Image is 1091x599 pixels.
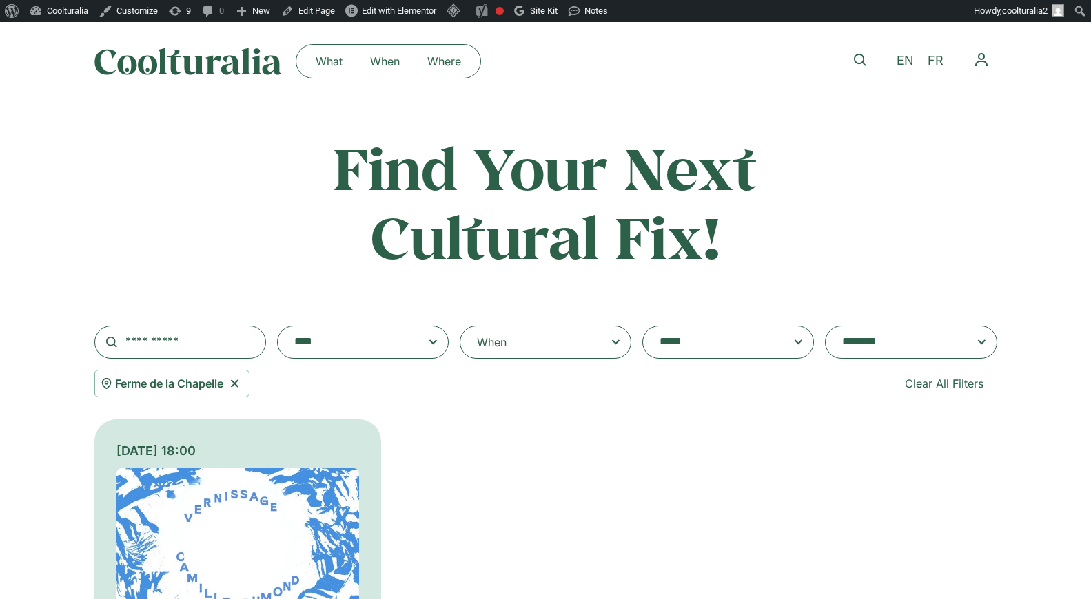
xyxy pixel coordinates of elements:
textarea: Search [660,333,770,352]
textarea: Search [294,333,405,352]
h2: Find Your Next Cultural Fix! [275,134,817,271]
span: coolturalia2 [1002,6,1048,16]
a: Where [414,50,475,72]
textarea: Search [842,333,952,352]
span: Edit with Elementor [362,6,436,16]
a: EN [890,51,921,71]
a: What [302,50,356,72]
nav: Menu [966,44,997,76]
span: EN [897,54,914,68]
span: Clear All Filters [905,375,983,392]
span: FR [928,54,944,68]
a: When [356,50,414,72]
button: Menu Toggle [966,44,997,76]
span: Site Kit [530,6,558,16]
div: Needs improvement [496,7,504,15]
div: When [477,334,507,350]
a: FR [921,51,950,71]
span: Ferme de la Chapelle [115,375,223,392]
div: [DATE] 18:00 [116,441,360,460]
a: Clear All Filters [891,370,997,397]
nav: Menu [302,50,475,72]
